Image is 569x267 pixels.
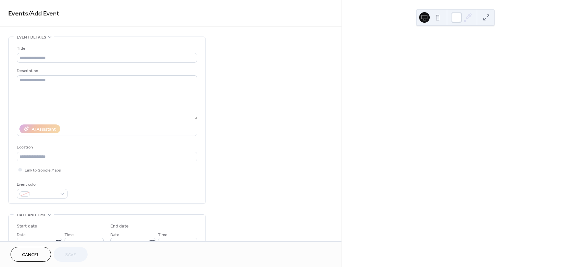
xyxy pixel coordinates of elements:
[17,181,66,188] div: Event color
[17,67,196,74] div: Description
[17,45,196,52] div: Title
[25,167,61,174] span: Link to Google Maps
[110,223,129,230] div: End date
[22,252,40,258] span: Cancel
[17,144,196,151] div: Location
[17,223,37,230] div: Start date
[17,34,46,41] span: Event details
[65,231,74,238] span: Time
[8,7,28,20] a: Events
[110,231,119,238] span: Date
[11,247,51,262] button: Cancel
[17,212,46,219] span: Date and time
[17,231,26,238] span: Date
[28,7,59,20] span: / Add Event
[158,231,167,238] span: Time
